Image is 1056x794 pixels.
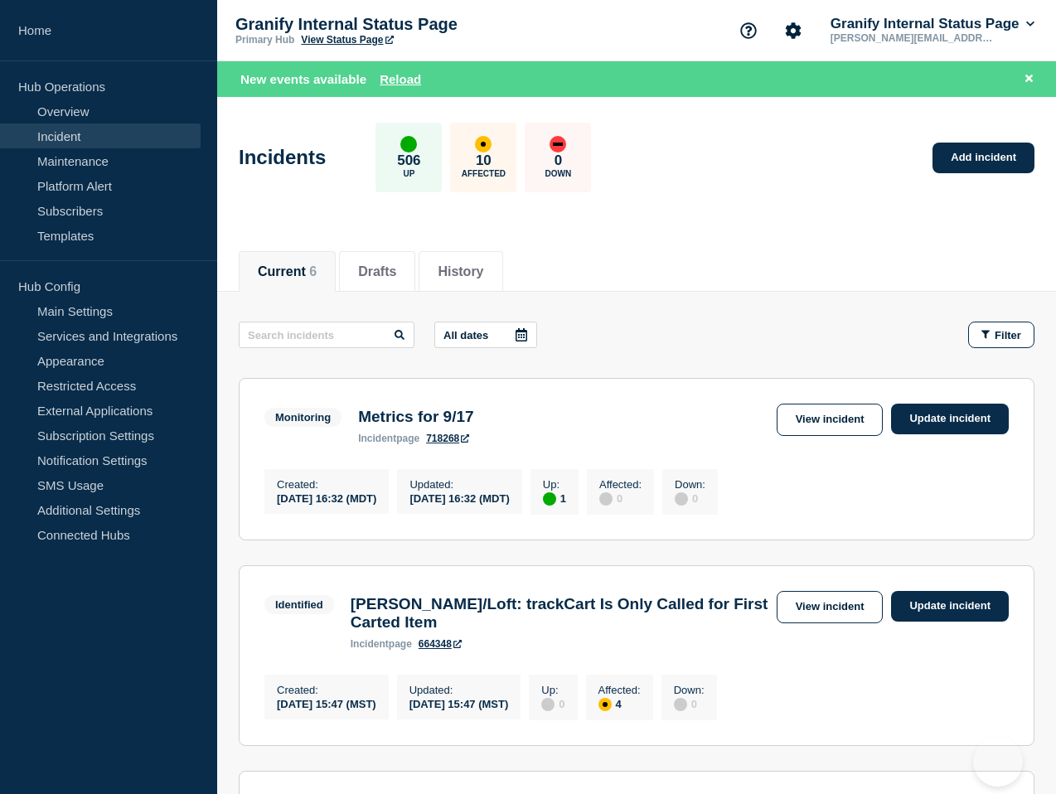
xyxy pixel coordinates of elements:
[264,408,342,427] span: Monitoring
[598,698,612,711] div: affected
[301,34,393,46] a: View Status Page
[358,433,419,444] p: page
[968,322,1034,348] button: Filter
[599,491,642,506] div: 0
[309,264,317,278] span: 6
[543,478,566,491] p: Up :
[351,595,768,632] h3: [PERSON_NAME]/Loft: trackCart Is Only Called for First Carted Item
[409,491,509,505] div: [DATE] 16:32 (MDT)
[674,696,705,711] div: 0
[240,72,366,86] span: New events available
[475,136,492,153] div: affected
[731,13,766,48] button: Support
[598,684,641,696] p: Affected :
[543,491,566,506] div: 1
[239,146,326,169] h1: Incidents
[235,34,294,46] p: Primary Hub
[403,169,414,178] p: Up
[599,492,613,506] div: disabled
[827,16,1038,32] button: Granify Internal Status Page
[351,638,412,650] p: page
[358,433,396,444] span: incident
[891,591,1009,622] a: Update incident
[358,408,473,426] h3: Metrics for 9/17
[675,491,705,506] div: 0
[541,684,564,696] p: Up :
[358,264,396,279] button: Drafts
[675,492,688,506] div: disabled
[599,478,642,491] p: Affected :
[239,322,414,348] input: Search incidents
[277,491,376,505] div: [DATE] 16:32 (MDT)
[932,143,1034,173] a: Add incident
[277,684,376,696] p: Created :
[476,153,492,169] p: 10
[409,684,509,696] p: Updated :
[827,32,1000,44] p: [PERSON_NAME][EMAIL_ADDRESS][PERSON_NAME][DOMAIN_NAME]
[264,595,334,614] span: Identified
[973,737,1023,787] iframe: Help Scout Beacon - Open
[891,404,1009,434] a: Update incident
[462,169,506,178] p: Affected
[380,72,421,86] button: Reload
[258,264,317,279] button: Current 6
[777,591,884,623] a: View incident
[995,329,1021,341] span: Filter
[545,169,572,178] p: Down
[598,696,641,711] div: 4
[409,696,509,710] div: [DATE] 15:47 (MST)
[277,478,376,491] p: Created :
[550,136,566,153] div: down
[434,322,537,348] button: All dates
[555,153,562,169] p: 0
[675,478,705,491] p: Down :
[235,15,567,34] p: Granify Internal Status Page
[426,433,469,444] a: 718268
[443,329,488,341] p: All dates
[674,684,705,696] p: Down :
[397,153,420,169] p: 506
[543,492,556,506] div: up
[674,698,687,711] div: disabled
[419,638,462,650] a: 664348
[351,638,389,650] span: incident
[776,13,811,48] button: Account settings
[400,136,417,153] div: up
[277,696,376,710] div: [DATE] 15:47 (MST)
[541,698,555,711] div: disabled
[438,264,483,279] button: History
[541,696,564,711] div: 0
[777,404,884,436] a: View incident
[409,478,509,491] p: Updated :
